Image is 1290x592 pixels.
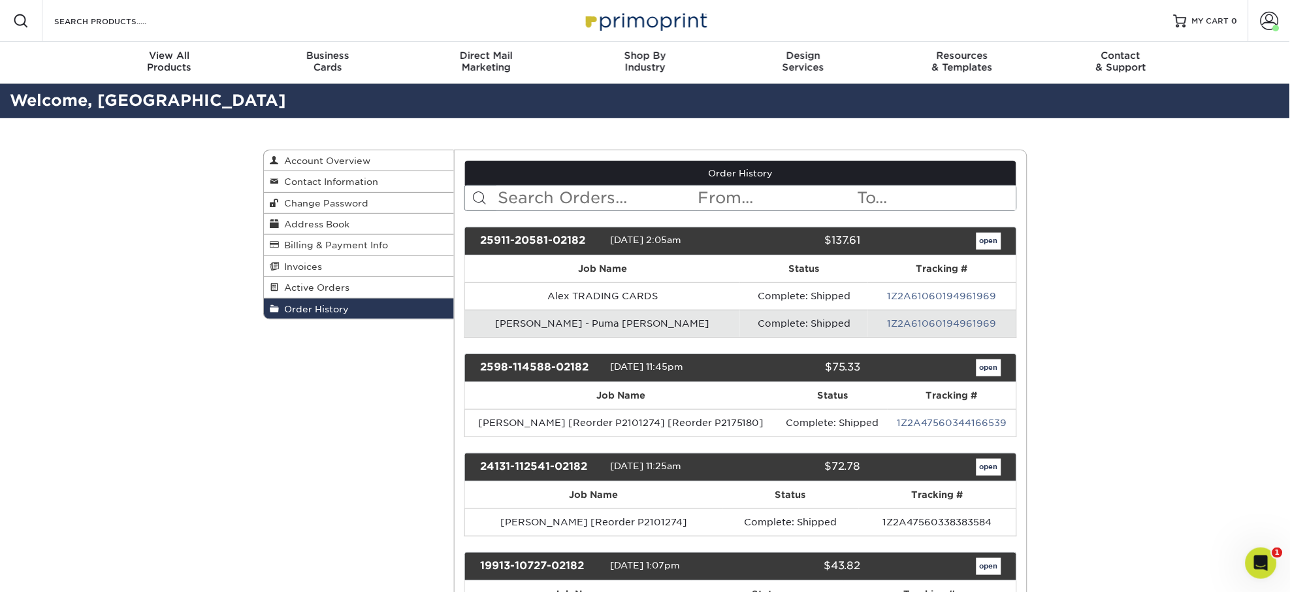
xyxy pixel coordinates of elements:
[976,558,1001,575] a: open
[465,508,722,536] td: [PERSON_NAME] [Reorder P2101274]
[248,50,407,73] div: Cards
[888,291,997,301] a: 1Z2A61060194961969
[1272,548,1283,558] span: 1
[731,459,871,476] div: $72.78
[731,359,871,376] div: $75.33
[264,299,455,319] a: Order History
[1246,548,1277,579] iframe: Intercom live chat
[465,310,740,337] td: [PERSON_NAME] - Puma [PERSON_NAME]
[264,235,455,255] a: Billing & Payment Info
[722,508,859,536] td: Complete: Shipped
[90,50,249,73] div: Products
[724,50,883,61] span: Design
[731,233,871,250] div: $137.61
[280,282,350,293] span: Active Orders
[724,50,883,73] div: Services
[580,7,711,35] img: Primoprint
[90,50,249,61] span: View All
[777,382,888,409] th: Status
[1232,16,1238,25] span: 0
[610,461,681,471] span: [DATE] 11:25am
[280,219,350,229] span: Address Book
[883,50,1042,73] div: & Templates
[470,359,610,376] div: 2598-114588-02182
[1042,42,1201,84] a: Contact& Support
[897,418,1007,428] a: 1Z2A47560344166539
[407,42,566,84] a: Direct MailMarketing
[470,459,610,476] div: 24131-112541-02182
[740,282,868,310] td: Complete: Shipped
[566,42,724,84] a: Shop ByIndustry
[859,482,1016,508] th: Tracking #
[248,42,407,84] a: BusinessCards
[731,558,871,575] div: $43.82
[280,156,371,166] span: Account Overview
[888,382,1016,409] th: Tracking #
[1042,50,1201,61] span: Contact
[883,50,1042,61] span: Resources
[465,282,740,310] td: Alex TRADING CARDS
[976,459,1001,476] a: open
[1042,50,1201,73] div: & Support
[777,409,888,436] td: Complete: Shipped
[697,186,856,210] input: From...
[722,482,859,508] th: Status
[465,382,777,409] th: Job Name
[470,233,610,250] div: 25911-20581-02182
[976,233,1001,250] a: open
[566,50,724,73] div: Industry
[465,482,722,508] th: Job Name
[566,50,724,61] span: Shop By
[856,186,1016,210] input: To...
[264,277,455,298] a: Active Orders
[740,255,868,282] th: Status
[280,198,369,208] span: Change Password
[465,255,740,282] th: Job Name
[53,13,180,29] input: SEARCH PRODUCTS.....
[264,256,455,277] a: Invoices
[976,359,1001,376] a: open
[465,161,1016,186] a: Order History
[496,186,697,210] input: Search Orders...
[610,560,680,570] span: [DATE] 1:07pm
[280,176,379,187] span: Contact Information
[465,409,777,436] td: [PERSON_NAME] [Reorder P2101274] [Reorder P2175180]
[264,214,455,235] a: Address Book
[859,508,1016,536] td: 1Z2A47560338383584
[470,558,610,575] div: 19913-10727-02182
[610,235,681,245] span: [DATE] 2:05am
[883,42,1042,84] a: Resources& Templates
[280,304,349,314] span: Order History
[740,310,868,337] td: Complete: Shipped
[724,42,883,84] a: DesignServices
[280,240,389,250] span: Billing & Payment Info
[264,171,455,192] a: Contact Information
[868,255,1016,282] th: Tracking #
[248,50,407,61] span: Business
[1192,16,1229,27] span: MY CART
[610,361,683,372] span: [DATE] 11:45pm
[264,150,455,171] a: Account Overview
[280,261,323,272] span: Invoices
[888,318,997,329] a: 1Z2A61060194961969
[407,50,566,73] div: Marketing
[407,50,566,61] span: Direct Mail
[264,193,455,214] a: Change Password
[90,42,249,84] a: View AllProducts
